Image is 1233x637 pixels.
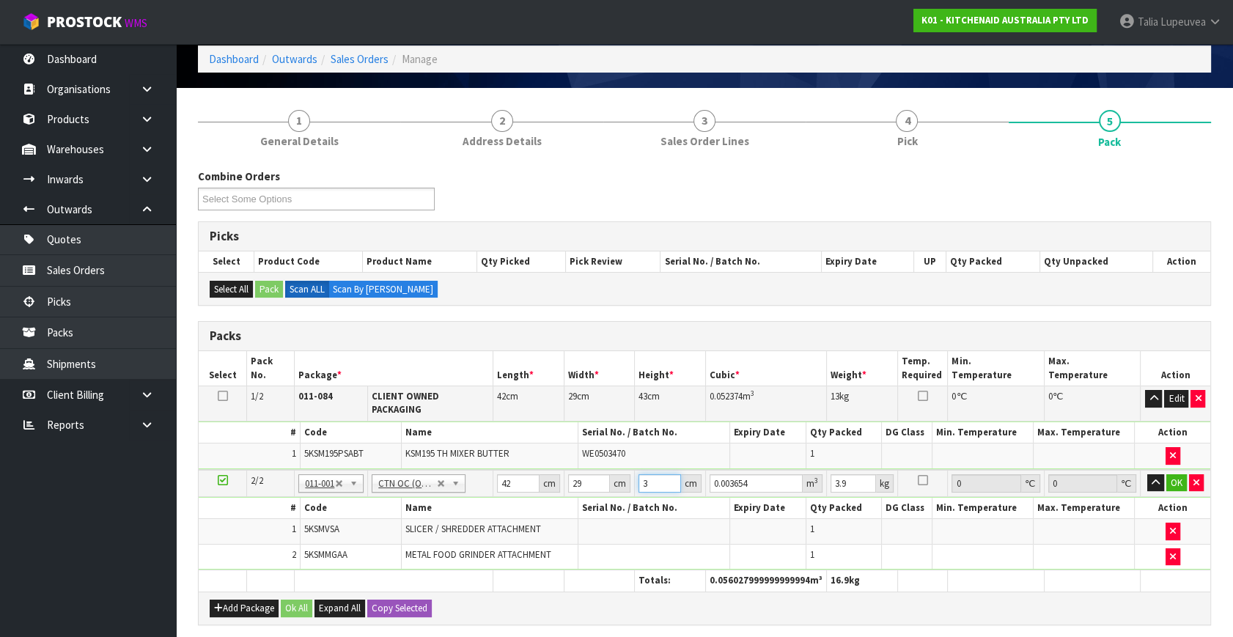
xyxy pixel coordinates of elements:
button: Edit [1164,390,1188,408]
a: Dashboard [209,52,259,66]
th: Totals: [634,570,705,592]
span: 1 [810,523,814,535]
button: Pack [255,281,283,298]
td: cm [493,386,564,421]
td: cm [634,386,705,421]
span: General Details [260,133,339,149]
th: DG Class [882,498,932,519]
span: METAL FOOD GRINDER ATTACHMENT [405,548,551,561]
th: Action [1135,422,1211,443]
span: Talia [1138,15,1158,29]
th: Name [401,498,578,519]
div: kg [876,474,894,493]
span: Pick [897,133,917,149]
span: Expand All [319,602,361,614]
button: Add Package [210,600,279,617]
td: kg [826,386,897,421]
th: Serial No. / Batch No. [578,498,730,519]
th: Serial No. / Batch No. [660,251,822,272]
th: Cubic [705,351,826,386]
span: 1 [810,447,814,460]
span: 0.056027999999999994 [710,574,810,586]
th: Qty Packed [946,251,1039,272]
th: Action [1152,251,1210,272]
span: Lupeuvea [1160,15,1206,29]
span: 43 [638,390,647,402]
div: cm [681,474,702,493]
td: m [705,386,826,421]
span: 011-001 [305,475,335,493]
span: KSM195 TH MIXER BUTTER [405,447,509,460]
th: Pack No. [247,351,295,386]
th: Qty Unpacked [1039,251,1152,272]
th: m³ [705,570,826,592]
span: 0.052374 [710,390,743,402]
label: Combine Orders [198,169,280,184]
span: 2 [491,110,513,132]
th: Temp. Required [897,351,948,386]
th: Qty Packed [806,422,882,443]
th: kg [826,570,897,592]
th: Name [401,422,578,443]
small: WMS [125,16,147,30]
th: Height [634,351,705,386]
th: Qty Picked [476,251,565,272]
th: Min. Temperature [932,422,1034,443]
a: K01 - KITCHENAID AUSTRALIA PTY LTD [913,9,1097,32]
span: 5KSM195PSABT [304,447,364,460]
span: Sales Order Lines [660,133,749,149]
div: ℃ [1021,474,1040,493]
th: UP [914,251,946,272]
button: Expand All [314,600,365,617]
th: Select [199,351,247,386]
th: Weight [826,351,897,386]
span: 5 [1099,110,1121,132]
sup: 3 [751,389,754,398]
div: cm [540,474,560,493]
th: # [199,422,300,443]
strong: CLIENT OWNED PACKAGING [372,390,439,416]
td: ℃ [1044,386,1140,421]
span: WE0503470 [582,447,625,460]
th: Action [1140,351,1210,386]
button: Select All [210,281,253,298]
button: Copy Selected [367,600,432,617]
span: 5KSMVSA [304,523,339,535]
img: cube-alt.png [22,12,40,31]
th: Min. Temperature [932,498,1034,519]
th: Product Code [254,251,363,272]
th: Min. Temperature [948,351,1044,386]
th: Code [300,498,401,519]
th: Select [199,251,254,272]
span: Address Details [463,133,542,149]
span: 0 [952,390,956,402]
span: 42 [497,390,506,402]
span: ProStock [47,12,122,32]
span: 1 [810,548,814,561]
span: 29 [568,390,577,402]
span: 1 [292,447,296,460]
th: Package [295,351,493,386]
a: Sales Orders [331,52,389,66]
td: ℃ [948,386,1044,421]
button: Ok All [281,600,312,617]
strong: 011-084 [298,390,333,402]
th: # [199,498,300,519]
th: Pick Review [566,251,660,272]
th: Length [493,351,564,386]
label: Scan ALL [285,281,329,298]
span: CTN OC (OCCASIONAL) [378,475,437,493]
td: cm [564,386,634,421]
span: 1/2 [251,390,263,402]
th: Product Name [362,251,476,272]
span: 2 [292,548,296,561]
sup: 3 [814,476,818,485]
button: OK [1166,474,1187,492]
th: Expiry Date [730,422,806,443]
span: 3 [693,110,715,132]
th: Qty Packed [806,498,882,519]
label: Scan By [PERSON_NAME] [328,281,438,298]
span: Pack [1098,134,1121,150]
span: 1 [288,110,310,132]
a: Outwards [272,52,317,66]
